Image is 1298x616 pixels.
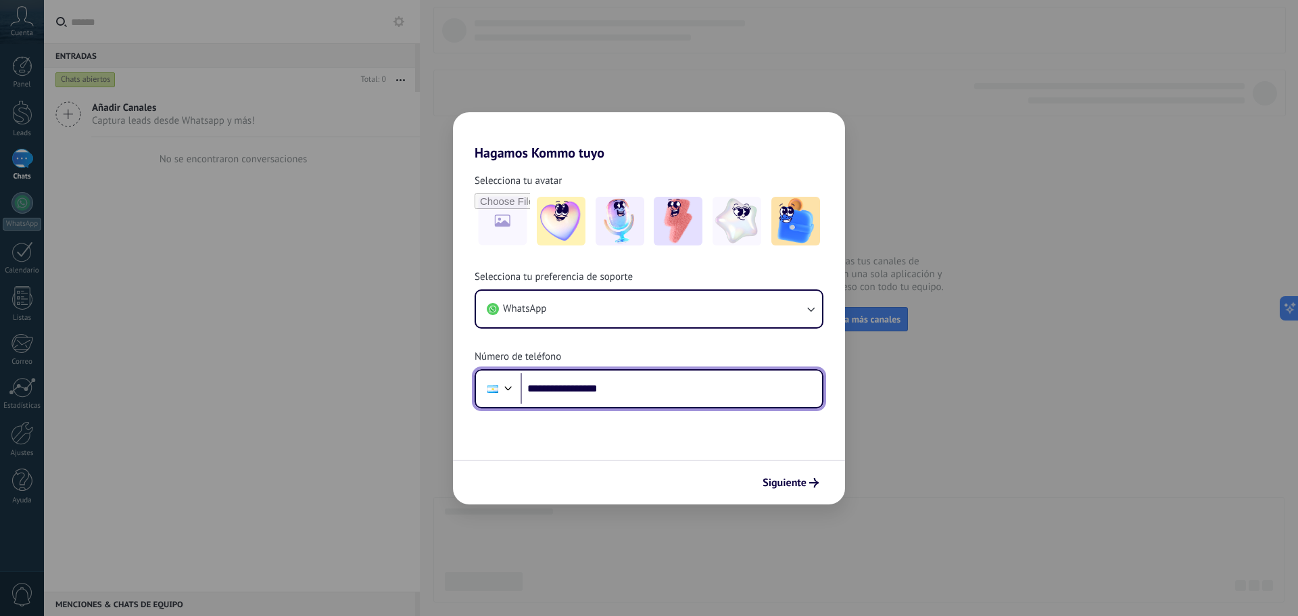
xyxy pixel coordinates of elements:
button: Siguiente [756,471,825,494]
img: -5.jpeg [771,197,820,245]
span: Selecciona tu preferencia de soporte [475,270,633,284]
span: WhatsApp [503,302,546,316]
div: Argentina: + 54 [480,375,506,403]
span: Número de teléfono [475,350,561,364]
button: WhatsApp [476,291,822,327]
span: Siguiente [763,478,807,488]
span: Selecciona tu avatar [475,174,562,188]
img: -2.jpeg [596,197,644,245]
img: -1.jpeg [537,197,585,245]
img: -4.jpeg [713,197,761,245]
img: -3.jpeg [654,197,702,245]
h2: Hagamos Kommo tuyo [453,112,845,161]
